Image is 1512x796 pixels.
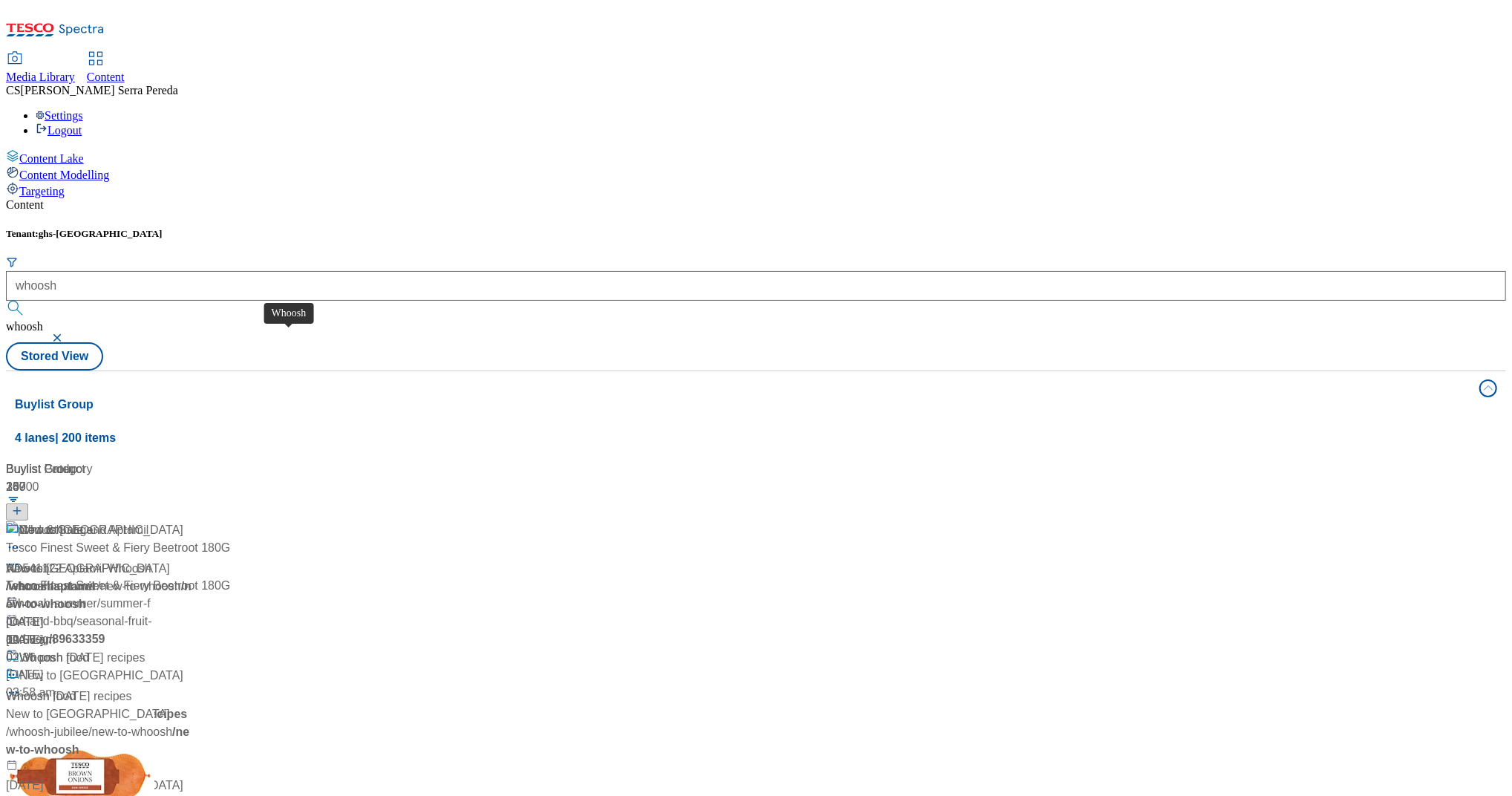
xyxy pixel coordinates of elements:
[6,228,1506,240] h5: Tenant:
[19,169,109,181] span: Content Modelling
[6,166,1506,182] a: Content Modelling
[6,320,43,333] span: whoosh
[6,478,465,496] div: 10000
[97,580,181,593] span: / new-to-whoosh
[6,631,200,649] div: [DATE]
[15,431,116,444] span: 4 lanes | 200 items
[6,580,97,593] span: / whoosh-summer
[36,109,83,122] a: Settings
[6,149,1506,166] a: Content Lake
[6,271,1506,301] input: Search
[6,342,103,371] button: Stored View
[6,182,1506,198] a: Targeting
[21,84,178,97] span: [PERSON_NAME] Serra Pereda
[39,228,163,239] span: ghs-[GEOGRAPHIC_DATA]
[6,705,170,723] div: New to [GEOGRAPHIC_DATA]
[6,84,21,97] span: CS
[6,198,1506,212] div: Content
[6,256,18,268] svg: Search Filters
[6,725,189,756] span: / new-to-whoosh
[87,53,125,84] a: Content
[6,460,200,478] div: Buylist Category
[19,667,183,685] div: New to [GEOGRAPHIC_DATA]
[19,185,65,198] span: Targeting
[6,371,1506,454] button: Buylist Group4 lanes| 200 items
[88,725,172,738] span: / new-to-whoosh
[6,560,170,578] div: New to [GEOGRAPHIC_DATA]
[6,580,192,610] span: / new-to-whoosh
[19,521,183,539] div: New to [GEOGRAPHIC_DATA]
[6,460,465,478] div: Buylist Product
[87,71,125,83] span: Content
[6,777,200,795] div: [DATE]
[6,666,465,684] div: [DATE]
[15,396,1470,414] h4: Buylist Group
[6,478,200,496] div: 359
[6,725,88,738] span: / whoosh-jubilee
[6,649,200,667] div: 02:36 pm
[19,152,84,165] span: Content Lake
[6,71,75,83] span: Media Library
[6,684,465,702] div: 03:58 am
[6,53,75,84] a: Media Library
[36,124,82,137] a: Logout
